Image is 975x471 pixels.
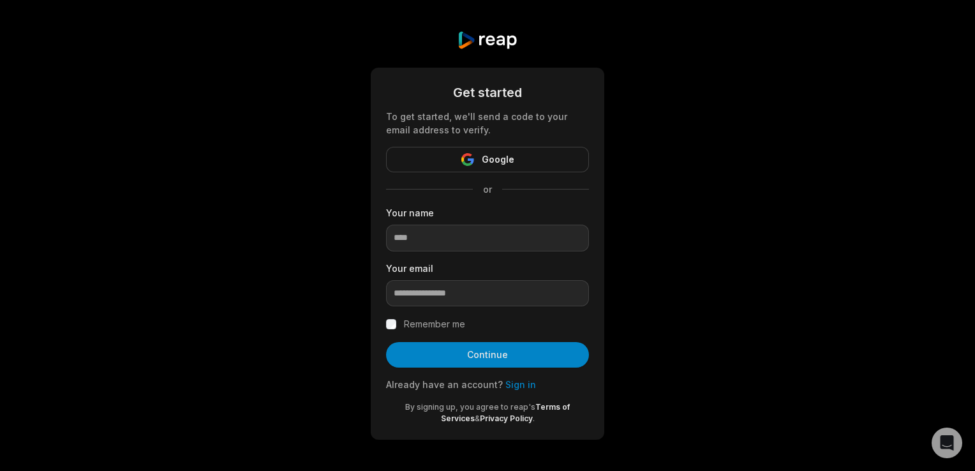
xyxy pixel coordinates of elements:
span: Google [482,152,514,167]
img: reap [457,31,517,50]
label: Your name [386,206,589,220]
label: Your email [386,262,589,275]
label: Remember me [404,317,465,332]
a: Sign in [505,379,536,390]
span: By signing up, you agree to reap's [405,402,535,412]
div: To get started, we'll send a code to your email address to verify. [386,110,589,137]
button: Continue [386,342,589,368]
div: Open Intercom Messenger [932,428,962,458]
button: Google [386,147,589,172]
span: Already have an account? [386,379,503,390]
a: Privacy Policy [480,414,533,423]
span: or [473,183,502,196]
span: . [533,414,535,423]
span: & [475,414,480,423]
div: Get started [386,83,589,102]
